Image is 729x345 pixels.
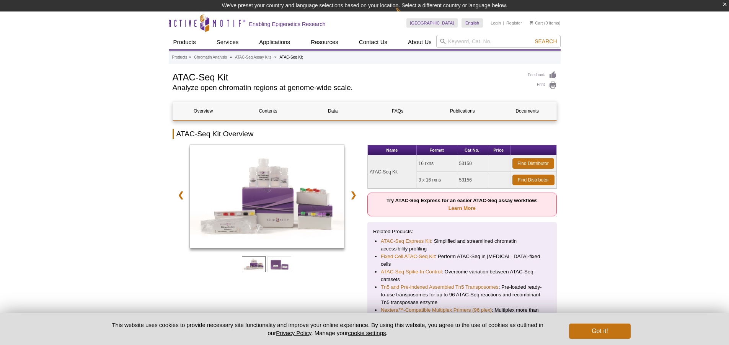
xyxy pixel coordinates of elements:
[487,145,510,155] th: Price
[417,172,457,188] td: 3 x 16 rxns
[381,283,499,291] a: Tn5 and Pre-indexed Assembled Tn5 Transposomes
[274,55,277,59] li: »
[306,35,343,49] a: Resources
[169,35,201,49] a: Products
[387,198,538,211] strong: Try ATAC-Seq Express for an easier ATAC-Seq assay workflow:
[354,35,392,49] a: Contact Us
[212,35,243,49] a: Services
[254,35,295,49] a: Applications
[190,145,345,248] img: ATAC-Seq Kit
[530,18,561,28] li: (0 items)
[173,102,234,120] a: Overview
[381,268,543,283] li: : Overcome variation between ATAC-Seq datasets
[417,155,457,172] td: 16 rxns
[406,18,458,28] a: [GEOGRAPHIC_DATA]
[173,84,520,91] h2: Analyze open chromatin regions at genome-wide scale.
[417,145,457,155] th: Format
[381,306,492,314] a: Nextera™-Compatible Multiplex Primers (96 plex)
[448,205,476,211] a: Learn More
[173,129,557,139] h2: ATAC-Seq Kit Overview
[381,283,543,306] li: : Pre-loaded ready-to-use transposomes for up to 96 ATAC-Seq reactions and recombinant Tn5 transp...
[532,38,559,45] button: Search
[491,20,501,26] a: Login
[194,54,227,61] a: Chromatin Analysis
[462,18,483,28] a: English
[230,55,232,59] li: »
[457,172,487,188] td: 53156
[189,55,191,59] li: »
[530,20,543,26] a: Cart
[249,21,326,28] h2: Enabling Epigenetics Research
[367,102,428,120] a: FAQs
[235,54,271,61] a: ATAC-Seq Assay Kits
[238,102,298,120] a: Contents
[276,330,311,336] a: Privacy Policy
[348,330,386,336] button: cookie settings
[506,20,522,26] a: Register
[497,102,558,120] a: Documents
[530,21,533,25] img: Your Cart
[368,155,417,188] td: ATAC-Seq Kit
[173,71,520,82] h1: ATAC-Seq Kit
[302,102,363,120] a: Data
[368,145,417,155] th: Name
[535,38,557,44] span: Search
[512,175,554,185] a: Find Distributor
[381,237,431,245] a: ATAC-Seq Express Kit
[381,237,543,253] li: : Simplified and streamlined chromatin accessibility profiling
[436,35,561,48] input: Keyword, Cat. No.
[432,102,493,120] a: Publications
[395,6,416,24] img: Change Here
[381,268,442,276] a: ATAC-Seq Spike-In Control
[457,155,487,172] td: 53150
[457,145,487,155] th: Cat No.
[190,145,345,250] a: ATAC-Seq Kit
[172,54,187,61] a: Products
[512,158,554,169] a: Find Distributor
[528,71,557,79] a: Feedback
[569,324,630,339] button: Got it!
[173,186,189,204] a: ❮
[403,35,436,49] a: About Us
[503,18,504,28] li: |
[279,55,303,59] li: ATAC-Seq Kit
[373,228,551,235] p: Related Products:
[381,306,543,322] li: : Multiplex more than 16 samples
[381,253,543,268] li: : Perform ATAC-Seq in [MEDICAL_DATA]-fixed cells
[528,81,557,90] a: Print
[99,321,557,337] p: This website uses cookies to provide necessary site functionality and improve your online experie...
[345,186,362,204] a: ❯
[381,253,435,260] a: Fixed Cell ATAC-Seq Kit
